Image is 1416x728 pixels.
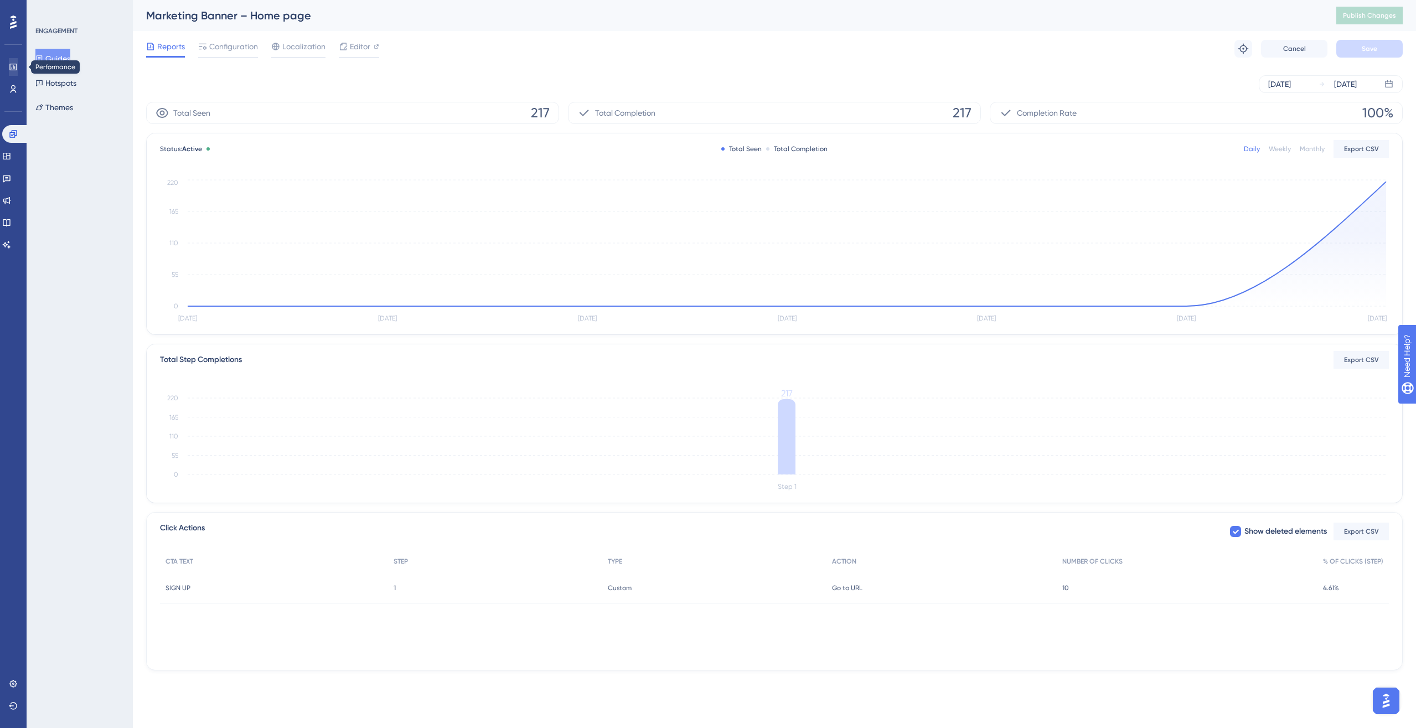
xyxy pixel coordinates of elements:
[595,106,655,120] span: Total Completion
[167,179,178,187] tspan: 220
[166,557,193,566] span: CTA TEXT
[146,8,1309,23] div: Marketing Banner – Home page
[26,3,69,16] span: Need Help?
[178,314,197,322] tspan: [DATE]
[1177,314,1196,322] tspan: [DATE]
[1336,40,1403,58] button: Save
[1323,557,1383,566] span: % OF CLICKS (STEP)
[350,40,370,53] span: Editor
[1244,144,1260,153] div: Daily
[394,584,396,592] span: 1
[35,27,77,35] div: ENGAGEMENT
[766,144,828,153] div: Total Completion
[35,49,70,69] button: Guides
[35,97,73,117] button: Themes
[1344,527,1379,536] span: Export CSV
[1362,44,1377,53] span: Save
[1062,557,1123,566] span: NUMBER OF CLICKS
[166,584,190,592] span: SIGN UP
[160,522,205,541] span: Click Actions
[1334,140,1389,158] button: Export CSV
[169,208,178,215] tspan: 165
[953,104,971,122] span: 217
[1017,106,1077,120] span: Completion Rate
[1268,78,1291,91] div: [DATE]
[1336,7,1403,24] button: Publish Changes
[378,314,397,322] tspan: [DATE]
[832,557,856,566] span: ACTION
[167,394,178,402] tspan: 220
[35,73,76,93] button: Hotspots
[578,314,597,322] tspan: [DATE]
[1344,144,1379,153] span: Export CSV
[172,271,178,278] tspan: 55
[1343,11,1396,20] span: Publish Changes
[282,40,325,53] span: Localization
[169,432,178,440] tspan: 110
[173,106,210,120] span: Total Seen
[169,239,178,247] tspan: 110
[1368,314,1387,322] tspan: [DATE]
[182,145,202,153] span: Active
[977,314,996,322] tspan: [DATE]
[1062,584,1069,592] span: 10
[174,471,178,478] tspan: 0
[1323,584,1339,592] span: 4.61%
[1283,44,1306,53] span: Cancel
[1334,351,1389,369] button: Export CSV
[1269,144,1291,153] div: Weekly
[160,353,242,366] div: Total Step Completions
[608,584,632,592] span: Custom
[721,144,762,153] div: Total Seen
[531,104,550,122] span: 217
[1362,104,1393,122] span: 100%
[781,388,793,399] tspan: 217
[169,414,178,421] tspan: 165
[1244,525,1327,538] span: Show deleted elements
[1370,684,1403,717] iframe: UserGuiding AI Assistant Launcher
[174,302,178,310] tspan: 0
[1261,40,1327,58] button: Cancel
[1334,78,1357,91] div: [DATE]
[160,144,202,153] span: Status:
[608,557,622,566] span: TYPE
[778,483,797,491] tspan: Step 1
[209,40,258,53] span: Configuration
[1300,144,1325,153] div: Monthly
[832,584,862,592] span: Go to URL
[157,40,185,53] span: Reports
[172,452,178,459] tspan: 55
[1334,523,1389,540] button: Export CSV
[394,557,408,566] span: STEP
[1344,355,1379,364] span: Export CSV
[778,314,797,322] tspan: [DATE]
